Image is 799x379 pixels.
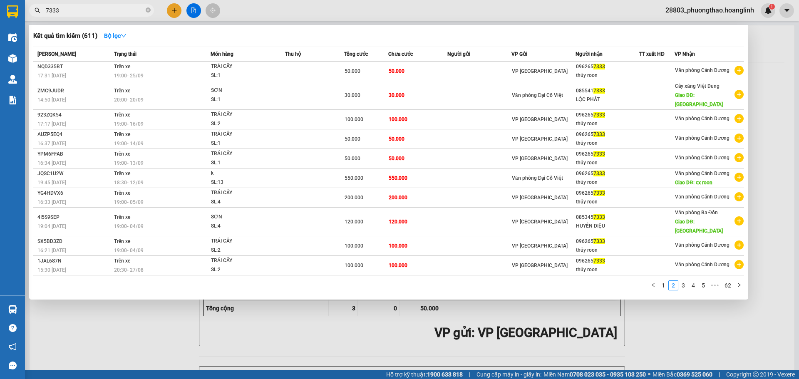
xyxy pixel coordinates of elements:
span: 19:00 - 16/09 [114,121,144,127]
span: Người nhận [576,51,603,57]
div: 4I5S9SEP [37,213,112,222]
span: Tổng cước [344,51,368,57]
span: Văn phòng Ba Đồn [675,210,717,216]
a: 5 [699,281,708,290]
div: 085345 [576,213,639,222]
span: 550.000 [345,175,363,181]
span: Người gửi [447,51,470,57]
span: 100.000 [345,263,363,268]
div: SL: 2 [211,246,273,255]
span: 19:00 - 04/09 [114,248,144,253]
span: ••• [708,280,722,290]
li: Previous Page [648,280,658,290]
span: Văn phòng Cảnh Dương [675,155,730,161]
div: thủy roon [576,71,639,80]
div: SL: 1 [211,159,273,168]
span: 30.000 [389,92,404,98]
span: 16:34 [DATE] [37,160,66,166]
span: 7333 [593,190,605,196]
span: 7333 [593,214,605,220]
span: Trên xe [114,190,130,196]
span: plus-circle [734,153,744,162]
div: SL: 13 [211,178,273,187]
span: plus-circle [734,90,744,99]
span: Trên xe [114,214,130,220]
img: warehouse-icon [8,75,17,84]
div: SƠN [211,213,273,222]
span: VP [GEOGRAPHIC_DATA] [512,195,568,201]
img: warehouse-icon [8,305,17,314]
span: 20:30 - 27/08 [114,267,144,273]
input: Tìm tên, số ĐT hoặc mã đơn [46,6,144,15]
span: VP [GEOGRAPHIC_DATA] [512,68,568,74]
li: 1 [658,280,668,290]
span: 7333 [593,88,605,94]
span: Văn phòng Cảnh Dương [675,135,730,141]
button: Bộ lọcdown [97,29,133,42]
div: thủy roon [576,159,639,167]
span: 200.000 [345,195,363,201]
img: logo-vxr [7,5,18,18]
div: SL: 1 [211,95,273,104]
img: warehouse-icon [8,33,17,42]
span: 14:50 [DATE] [37,97,66,103]
span: 7333 [593,112,605,118]
div: TRÁI CÂY [211,62,273,71]
div: TRÁI CÂY [211,237,273,246]
span: 17:31 [DATE] [37,73,66,79]
span: Giao DĐ: cx roon [675,180,712,186]
div: 1JAL6S7N [37,257,112,265]
a: 4 [689,281,698,290]
span: Giao DĐ: [GEOGRAPHIC_DATA] [675,219,723,234]
span: 19:45 [DATE] [37,180,66,186]
div: TRÁI CÂY [211,256,273,265]
span: question-circle [9,324,17,332]
span: 19:00 - 25/09 [114,73,144,79]
span: 550.000 [389,175,407,181]
span: Văn phòng Cảnh Dương [675,116,730,121]
button: left [648,280,658,290]
span: notification [9,343,17,351]
div: 096265 [576,150,639,159]
li: Next 5 Pages [708,280,722,290]
span: 7333 [593,238,605,244]
div: 096265 [576,111,639,119]
span: 120.000 [345,219,363,225]
span: 19:00 - 13/09 [114,160,144,166]
span: Giao DĐ: [GEOGRAPHIC_DATA] [675,92,723,107]
span: VP [GEOGRAPHIC_DATA] [512,219,568,225]
div: 085541 [576,87,639,95]
strong: Bộ lọc [104,32,127,39]
div: 096265 [576,62,639,71]
span: Trên xe [114,151,130,157]
span: 18:30 - 12/09 [114,180,144,186]
span: 120.000 [389,219,407,225]
div: AUZP5EQ4 [37,130,112,139]
div: k [211,169,273,178]
span: plus-circle [734,173,744,182]
div: SƠN [211,86,273,95]
span: 19:04 [DATE] [37,223,66,229]
span: plus-circle [734,114,744,123]
span: down [121,33,127,39]
div: thủy roon [576,119,639,128]
span: 100.000 [389,263,407,268]
div: 096265 [576,130,639,139]
div: SL: 1 [211,139,273,148]
span: Trên xe [114,64,130,69]
div: thủy roon [576,139,639,148]
span: 30.000 [345,92,360,98]
li: 62 [722,280,734,290]
span: 50.000 [389,156,404,161]
div: TRÁI CÂY [211,130,273,139]
span: Trạng thái [114,51,136,57]
span: 15:30 [DATE] [37,267,66,273]
span: Văn phòng Đại Cồ Việt [512,92,563,98]
span: 7333 [593,64,605,69]
span: plus-circle [734,240,744,250]
span: VP [GEOGRAPHIC_DATA] [512,263,568,268]
img: warehouse-icon [8,54,17,63]
a: 3 [679,281,688,290]
span: search [35,7,40,13]
span: 16:33 [DATE] [37,199,66,205]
